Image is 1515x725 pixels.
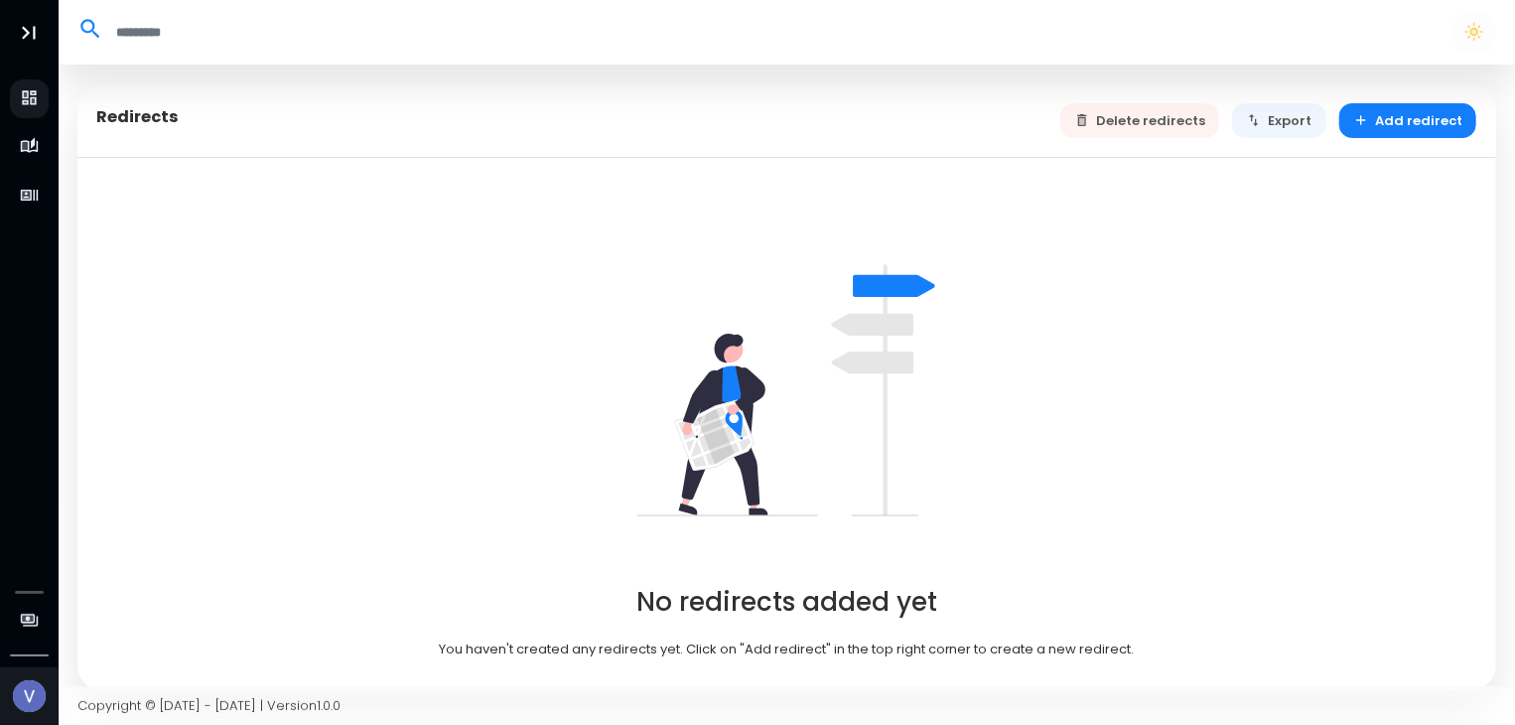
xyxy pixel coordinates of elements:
button: Add redirect [1339,103,1477,138]
span: Copyright © [DATE] - [DATE] | Version 1.0.0 [77,696,341,715]
h2: No redirects added yet [636,587,937,618]
img: undraw_right_direction_tge8-82dba1b9.svg [637,241,935,539]
img: Avatar [13,680,46,713]
p: You haven't created any redirects yet. Click on "Add redirect" in the top right corner to create ... [439,640,1135,659]
button: Toggle Aside [10,14,48,52]
h5: Redirects [97,107,180,127]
